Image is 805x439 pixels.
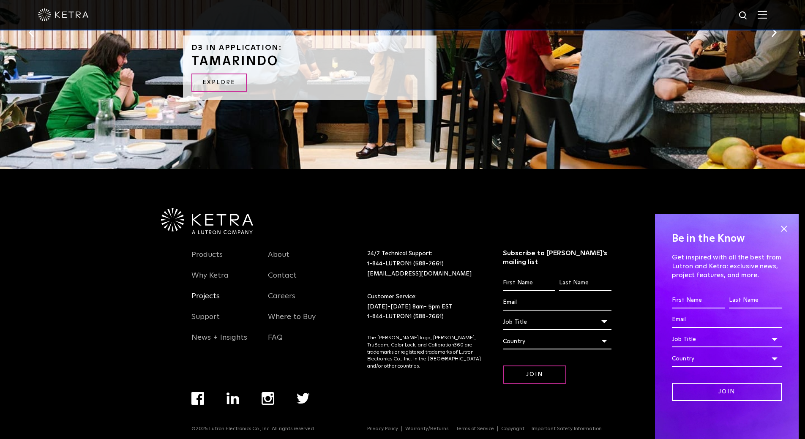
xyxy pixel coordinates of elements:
[672,231,782,247] h4: Be in the Know
[503,275,555,291] input: First Name
[729,292,782,308] input: Last Name
[191,392,204,405] img: facebook
[402,426,452,431] a: Warranty/Returns
[268,292,295,311] a: Careers
[268,250,289,270] a: About
[191,333,247,352] a: News + Insights
[452,426,498,431] a: Terms of Service
[672,312,782,328] input: Email
[367,314,444,319] a: 1-844-LUTRON1 (588-7661)
[367,249,482,279] p: 24/7 Technical Support:
[503,365,566,384] input: Join
[503,314,611,330] div: Job Title
[528,426,605,431] a: Important Safety Information
[191,292,220,311] a: Projects
[191,250,223,270] a: Products
[191,392,332,426] div: Navigation Menu
[27,27,35,38] button: Previous
[367,335,482,370] p: The [PERSON_NAME] logo, [PERSON_NAME], TruBeam, Color Lock, and Calibration360 are trademarks or ...
[364,426,402,431] a: Privacy Policy
[367,271,472,277] a: [EMAIL_ADDRESS][DOMAIN_NAME]
[559,275,611,291] input: Last Name
[758,11,767,19] img: Hamburger%20Nav.svg
[503,333,611,349] div: Country
[738,11,749,21] img: search icon
[672,331,782,347] div: Job Title
[297,393,310,404] img: twitter
[367,426,614,432] div: Navigation Menu
[262,392,274,405] img: instagram
[191,271,229,290] a: Why Ketra
[191,249,256,352] div: Navigation Menu
[672,253,782,279] p: Get inspired with all the best from Lutron and Ketra: exclusive news, project features, and more.
[367,261,444,267] a: 1-844-LUTRON1 (588-7661)
[38,8,89,21] img: ketra-logo-2019-white
[672,383,782,401] input: Join
[191,426,315,432] p: ©2025 Lutron Electronics Co., Inc. All rights reserved.
[672,351,782,367] div: Country
[268,333,283,352] a: FAQ
[268,271,297,290] a: Contact
[191,44,428,52] h6: D3 in application:
[191,55,428,68] h3: Tamarindo
[498,426,528,431] a: Copyright
[268,312,316,332] a: Where to Buy
[268,249,332,352] div: Navigation Menu
[191,312,220,332] a: Support
[191,74,247,92] a: Explore
[161,208,253,234] img: Ketra-aLutronCo_White_RGB
[226,393,240,404] img: linkedin
[770,27,778,38] button: Next
[503,249,611,267] h3: Subscribe to [PERSON_NAME]’s mailing list
[503,294,611,311] input: Email
[672,292,725,308] input: First Name
[367,292,482,322] p: Customer Service: [DATE]-[DATE] 8am- 5pm EST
